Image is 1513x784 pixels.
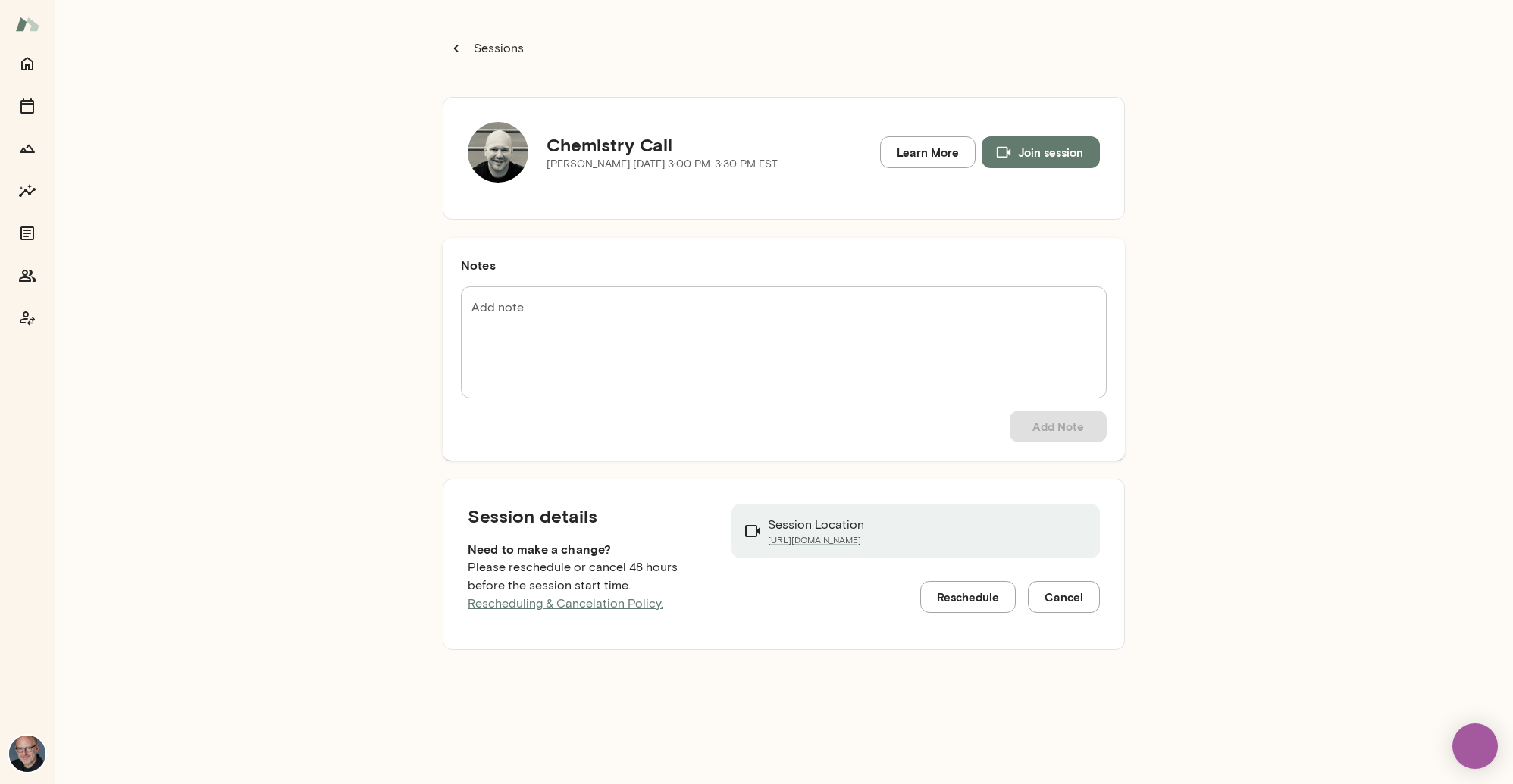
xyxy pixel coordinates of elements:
[12,91,42,121] button: Sessions
[461,256,1107,274] h6: Notes
[468,596,663,611] a: Rescheduling & Cancelation Policy.
[12,303,42,333] button: Coach app
[468,540,707,558] h6: Need to make a change?
[920,581,1016,613] button: Reschedule
[880,136,976,168] a: Learn More
[547,157,778,172] p: [PERSON_NAME] · [DATE] · 3:00 PM-3:30 PM EST
[12,133,42,164] button: Growth Plan
[12,48,42,79] button: Home
[12,218,42,248] button: Documents
[12,176,42,206] button: Insights
[1028,581,1100,613] button: Cancel
[982,136,1100,168] button: Join session
[12,261,42,291] button: Members
[468,558,707,613] p: Please reschedule or cancel 48 hours before the session start time.
[15,10,39,39] img: Mento
[768,534,864,546] a: [URL][DOMAIN_NAME]
[443,33,532,64] button: Sessions
[9,736,45,772] img: Nick Gould
[768,516,864,534] p: Session Location
[468,122,528,183] img: Ryan Bergauer
[547,133,778,157] h5: Chemistry Call
[471,39,524,58] p: Sessions
[468,504,707,528] h5: Session details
